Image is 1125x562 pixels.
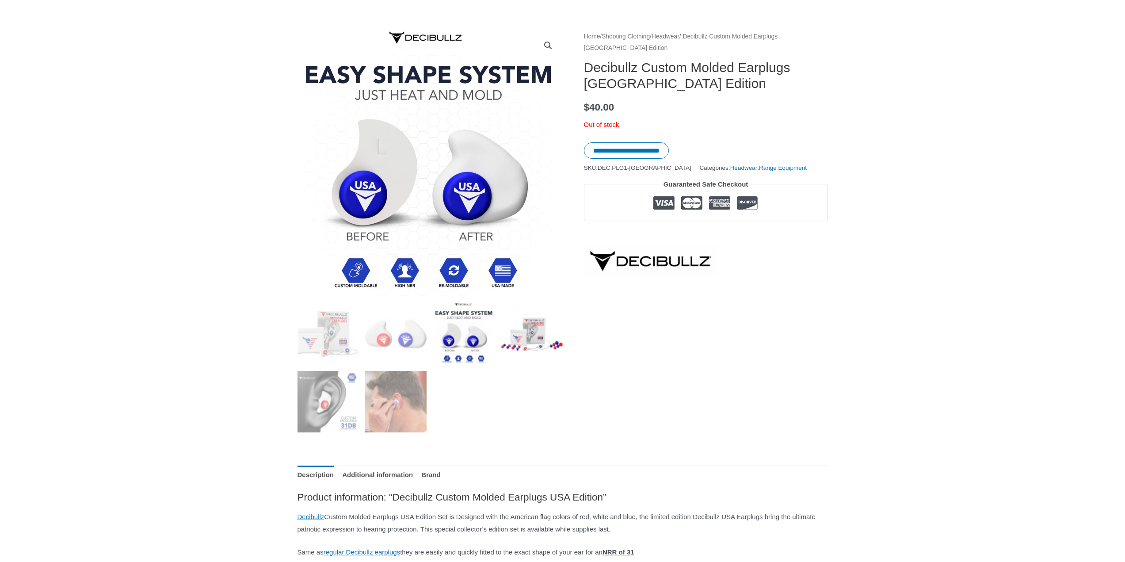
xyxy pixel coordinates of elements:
nav: Breadcrumb [584,31,828,54]
span: DEC.PLG1-[GEOGRAPHIC_DATA] [598,164,691,171]
iframe: Customer reviews powered by Trustpilot [584,228,828,238]
span: Categories: , [700,162,807,173]
span: $ [584,102,590,113]
img: Decibullz Custom Molded Earplugs USA Edition - Image 3 [433,303,495,364]
img: Decibullz Custom Molded Earplugs USA Edition - Image 5 [297,371,359,432]
a: Shooting Clothing [602,33,650,40]
p: Out of stock [584,119,828,131]
bdi: 40.00 [584,102,614,113]
h2: Product information: “Decibullz Custom Molded Earplugs USA Edition” [297,491,828,504]
a: Additional information [342,466,413,485]
a: Home [584,33,600,40]
a: View full-screen image gallery [540,38,556,54]
legend: Guaranteed Safe Checkout [660,178,752,191]
img: Decibullz Custom Molded Earplugs USA Edition - Image 4 [501,303,563,364]
p: Same as they are easily and quickly fitted to the exact shape of your ear for an [297,546,828,558]
p: Custom Molded Earplugs USA Edition Set is Designed with the American flag colors of red, white an... [297,511,828,535]
a: regular Decibullz earplugs [324,548,400,556]
a: Description [297,466,334,485]
a: Decibullz [584,245,717,276]
a: Range Equipment [759,164,807,171]
a: Headwear [730,164,758,171]
img: Decibullz Custom Molded Earplugs USA Edition - Image 6 [365,371,427,432]
a: Brand [421,466,440,485]
a: Headwear [652,33,679,40]
h1: Decibullz Custom Molded Earplugs [GEOGRAPHIC_DATA] Edition [584,60,828,92]
span: SKU: [584,162,691,173]
img: Decibullz Custom Molded Earplugs USA Edition [297,303,359,364]
img: Decibullz Custom Molded Earplugs USA Edition - Image 2 [365,303,427,364]
strong: NRR of 31 [603,548,634,556]
a: Decibullz [297,513,324,520]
